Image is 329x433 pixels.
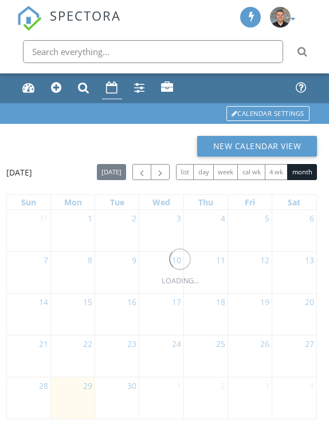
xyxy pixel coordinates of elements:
[85,210,95,227] a: Go to September 1, 2025
[125,294,139,310] a: Go to September 16, 2025
[139,335,183,377] td: Go to September 24, 2025
[37,336,50,352] a: Go to September 21, 2025
[263,377,272,394] a: Go to October 3, 2025
[226,106,310,121] div: Calendar Settings
[307,210,316,227] a: Go to September 6, 2025
[130,77,149,99] a: Settings
[132,164,151,180] button: Previous month
[303,252,316,268] a: Go to September 13, 2025
[95,335,139,377] td: Go to September 23, 2025
[213,164,238,180] button: week
[130,210,139,227] a: Go to September 2, 2025
[151,164,170,180] button: Next month
[62,195,84,209] a: Monday
[125,377,139,394] a: Go to September 30, 2025
[37,377,50,394] a: Go to September 28, 2025
[174,377,183,394] a: Go to October 1, 2025
[97,164,127,180] button: [DATE]
[17,6,42,31] img: The Best Home Inspection Software - Spectora
[228,377,272,419] td: Go to October 3, 2025
[170,336,183,352] a: Go to September 24, 2025
[237,164,265,180] button: cal wk
[108,195,127,209] a: Tuesday
[287,164,317,180] button: month
[95,251,139,293] td: Go to September 9, 2025
[139,377,183,419] td: Go to October 1, 2025
[272,293,316,335] td: Go to September 20, 2025
[228,335,272,377] td: Go to September 26, 2025
[270,7,291,28] img: hubert_dziekan_headshot.png
[51,377,95,419] td: Go to September 29, 2025
[307,377,316,394] a: Go to October 4, 2025
[74,77,94,99] a: Inspections
[41,252,50,268] a: Go to September 7, 2025
[95,293,139,335] td: Go to September 16, 2025
[139,251,183,293] td: Go to September 10, 2025
[7,293,51,335] td: Go to September 14, 2025
[18,77,39,99] a: Dashboard
[228,251,272,293] td: Go to September 12, 2025
[174,210,183,227] a: Go to September 3, 2025
[7,251,51,293] td: Go to September 7, 2025
[150,195,173,209] a: Wednesday
[196,195,216,209] a: Thursday
[85,252,95,268] a: Go to September 8, 2025
[183,293,228,335] td: Go to September 18, 2025
[162,276,199,287] div: LOADING...
[157,77,178,99] a: Profile
[263,210,272,227] a: Go to September 5, 2025
[51,335,95,377] td: Go to September 22, 2025
[130,252,139,268] a: Go to September 9, 2025
[81,377,95,394] a: Go to September 29, 2025
[183,377,228,419] td: Go to October 2, 2025
[183,335,228,377] td: Go to September 25, 2025
[50,6,121,24] span: SPECTORA
[51,293,95,335] td: Go to September 15, 2025
[197,136,318,157] button: New Calendar View
[272,251,316,293] td: Go to September 13, 2025
[19,195,38,209] a: Sunday
[125,336,139,352] a: Go to September 23, 2025
[23,40,283,63] input: Search everything...
[265,164,288,180] button: 4 wk
[258,252,272,268] a: Go to September 12, 2025
[258,294,272,310] a: Go to September 19, 2025
[183,251,228,293] td: Go to September 11, 2025
[258,336,272,352] a: Go to September 26, 2025
[242,195,257,209] a: Friday
[7,210,51,252] td: Go to August 31, 2025
[47,77,66,99] a: New Inspection
[285,195,303,209] a: Saturday
[81,294,95,310] a: Go to September 15, 2025
[51,251,95,293] td: Go to September 8, 2025
[303,294,316,310] a: Go to September 20, 2025
[139,210,183,252] td: Go to September 3, 2025
[37,294,50,310] a: Go to September 14, 2025
[272,210,316,252] td: Go to September 6, 2025
[102,77,122,99] a: Calendar
[272,377,316,419] td: Go to October 4, 2025
[183,210,228,252] td: Go to September 4, 2025
[303,336,316,352] a: Go to September 27, 2025
[81,336,95,352] a: Go to September 22, 2025
[214,336,228,352] a: Go to September 25, 2025
[214,294,228,310] a: Go to September 18, 2025
[218,210,228,227] a: Go to September 4, 2025
[228,293,272,335] td: Go to September 19, 2025
[51,210,95,252] td: Go to September 1, 2025
[214,252,228,268] a: Go to September 11, 2025
[218,377,228,394] a: Go to October 2, 2025
[17,17,121,39] a: SPECTORA
[228,210,272,252] td: Go to September 5, 2025
[225,105,311,122] a: Calendar Settings
[272,335,316,377] td: Go to September 27, 2025
[7,335,51,377] td: Go to September 21, 2025
[193,164,214,180] button: day
[7,377,51,419] td: Go to September 28, 2025
[139,293,183,335] td: Go to September 17, 2025
[170,294,183,310] a: Go to September 17, 2025
[95,210,139,252] td: Go to September 2, 2025
[95,377,139,419] td: Go to September 30, 2025
[37,210,50,227] a: Go to August 31, 2025
[292,77,311,99] a: Support Center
